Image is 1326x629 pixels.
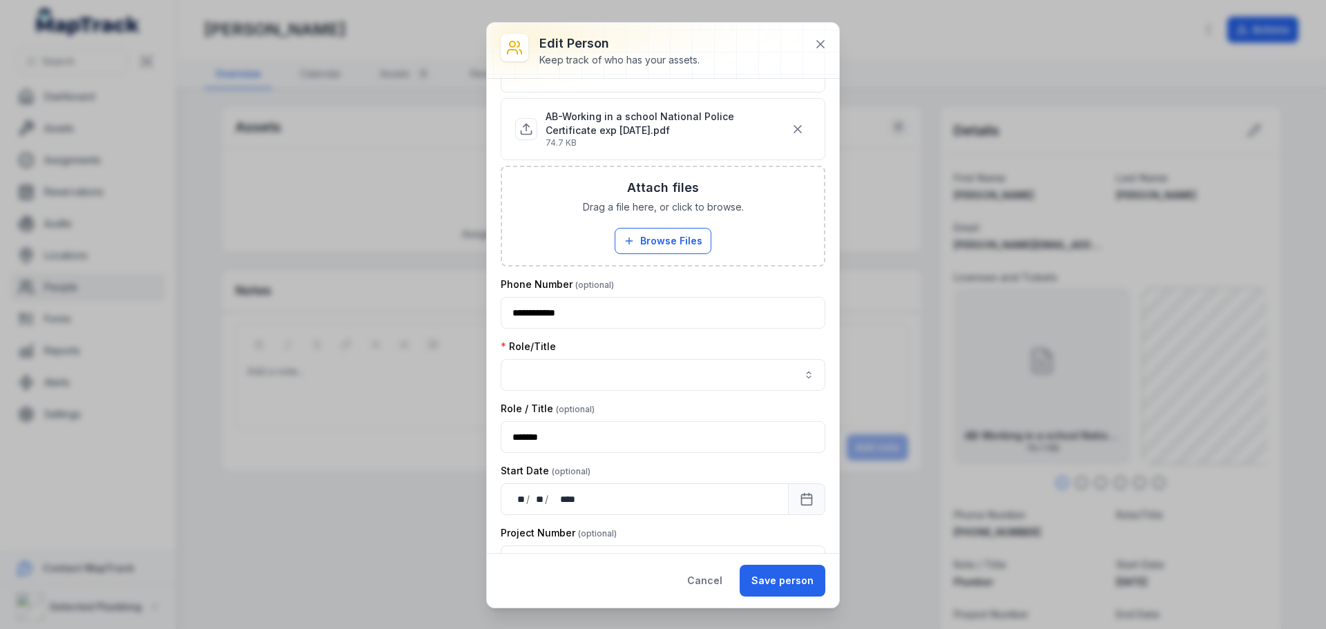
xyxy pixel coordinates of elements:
[501,464,590,478] label: Start Date
[788,483,825,515] button: Calendar
[546,110,785,137] p: AB-Working in a school National Police Certificate exp [DATE].pdf
[531,492,545,506] div: month,
[539,34,700,53] h3: Edit person
[539,53,700,67] div: Keep track of who has your assets.
[501,526,617,540] label: Project Number
[550,492,576,506] div: year,
[512,492,526,506] div: day,
[526,492,531,506] div: /
[615,228,711,254] button: Browse Files
[740,565,825,597] button: Save person
[675,565,734,597] button: Cancel
[545,492,550,506] div: /
[583,200,744,214] span: Drag a file here, or click to browse.
[546,137,785,148] p: 74.7 KB
[627,178,699,197] h3: Attach files
[501,278,614,291] label: Phone Number
[501,340,556,354] label: Role/Title
[501,402,595,416] label: Role / Title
